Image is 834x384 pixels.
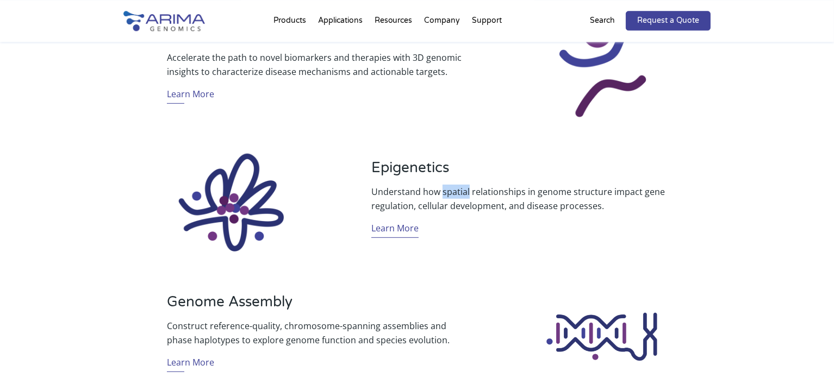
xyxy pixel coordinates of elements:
p: Search [590,14,615,28]
a: Learn More [167,87,214,104]
iframe: Chat Widget [780,332,834,384]
p: Construct reference-quality, chromosome-spanning assemblies and phase haplotypes to explore genom... [167,319,463,347]
img: Epigenetics_Icon_Arima Genomics [166,141,296,264]
img: Human Health_Icon_Arima Genomics [538,10,668,127]
p: Accelerate the path to novel biomarkers and therapies with 3D genomic insights to characterize di... [167,51,463,79]
a: Learn More [167,355,214,372]
h3: Epigenetics [371,159,667,185]
a: Learn More [371,221,419,238]
p: Understand how spatial relationships in genome structure impact gene regulation, cellular develop... [371,185,667,213]
a: Request a Quote [626,11,711,30]
h3: Genome Assembly [167,293,463,319]
img: Arima-Genomics-logo [123,11,205,31]
img: Genome Assembly_Icon_Arima Genomics [538,304,668,370]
